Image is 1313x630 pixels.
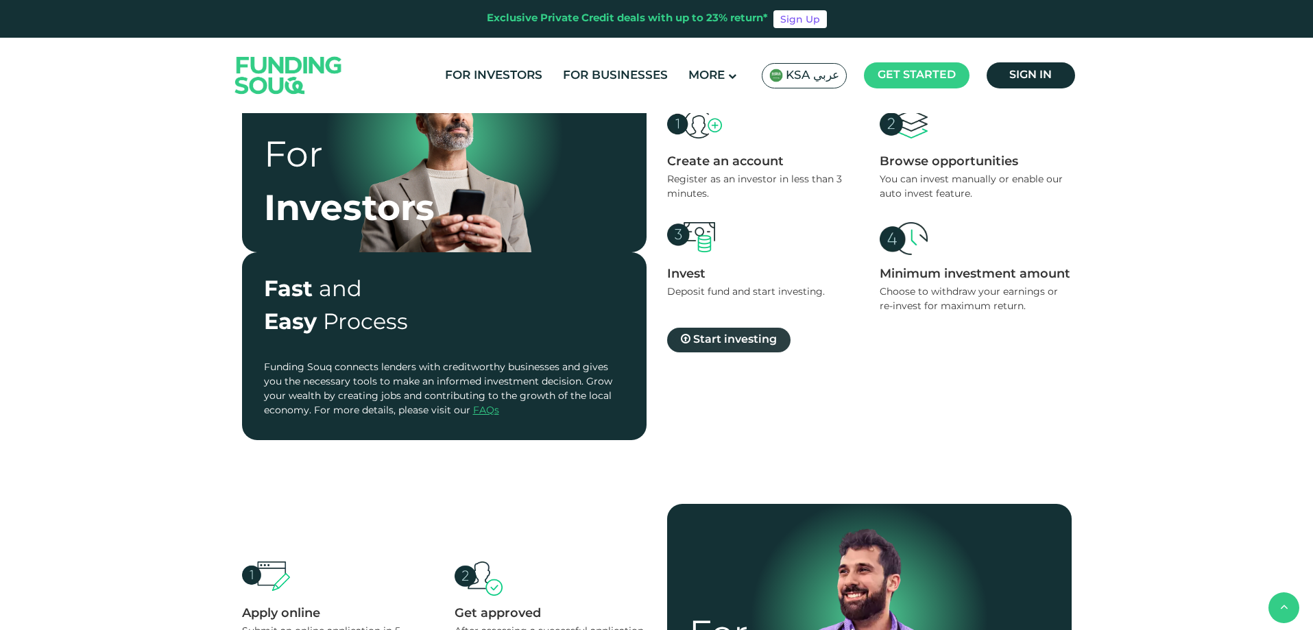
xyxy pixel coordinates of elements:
[1268,592,1299,623] button: back
[1009,70,1052,80] span: Sign in
[880,110,928,138] img: create account
[667,173,859,202] div: Register as an investor in less than 3 minutes.
[242,561,290,591] img: create account
[688,70,725,82] span: More
[264,184,435,237] div: Investors
[442,64,546,87] a: For Investors
[773,10,827,28] a: Sign Up
[473,406,499,415] a: FAQs
[559,64,671,87] a: For Businesses
[264,280,313,301] span: Fast
[880,154,1072,169] div: Browse opportunities
[667,110,722,139] img: create account
[880,267,1072,282] div: Minimum investment amount
[880,285,1072,314] div: Choose to withdraw your earnings or re-invest for maximum return.
[264,130,435,184] div: For
[880,222,928,255] img: create account
[455,606,647,621] div: Get approved
[242,606,434,621] div: Apply online
[455,561,503,596] img: create account
[880,173,1072,202] div: You can invest manually or enable our auto invest feature.
[323,313,408,334] span: Process
[786,68,839,84] span: KSA عربي
[667,222,715,252] img: create account
[693,335,777,345] span: Start investing
[264,363,612,415] span: Funding Souq connects lenders with creditworthy businesses and gives you the necessary tools to m...
[769,69,783,82] img: SA Flag
[667,154,859,169] div: Create an account
[987,62,1075,88] a: Sign in
[878,70,956,80] span: Get started
[667,285,859,300] div: Deposit fund and start investing.
[264,313,317,334] span: Easy
[221,40,356,110] img: Logo
[319,280,362,301] span: and
[487,11,768,27] div: Exclusive Private Credit deals with up to 23% return*
[667,267,859,282] div: Invest
[667,328,791,352] a: Start investing
[341,44,547,252] img: for-borrower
